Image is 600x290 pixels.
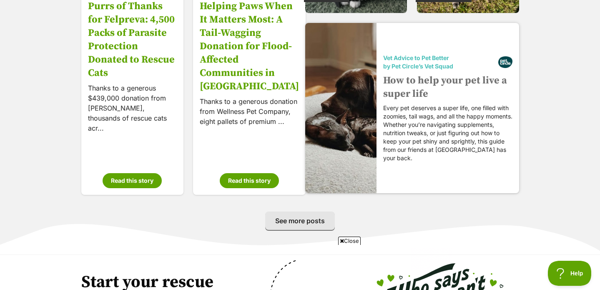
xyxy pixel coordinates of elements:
p: Thanks to a generous $439,000 donation from [PERSON_NAME], thousands of rescue cats acr... [88,83,177,133]
a: Just listed [305,6,407,15]
a: Vet Advice to Pet Better by Pet Circle’s Vet Squad How to help your pet live a super life Every p... [305,23,519,193]
button: Read this story [103,173,162,188]
iframe: Help Scout Beacon - Open [548,261,592,286]
span: See more posts [275,216,325,226]
iframe: Advertisement [148,248,452,286]
h3: How to help your pet live a super life [383,74,512,101]
span: Vet Advice to Pet Better by Pet Circle’s Vet Squad [383,54,498,71]
p: Every pet deserves a super life, one filled with zoomies, tail wags, and all the happy moments. W... [383,104,512,162]
button: Read this story [220,173,279,188]
p: Thanks to a generous donation from Wellness Pet Company, eight pallets of premium ... [200,96,299,126]
span: Close [338,237,361,245]
a: See more posts [265,212,335,230]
